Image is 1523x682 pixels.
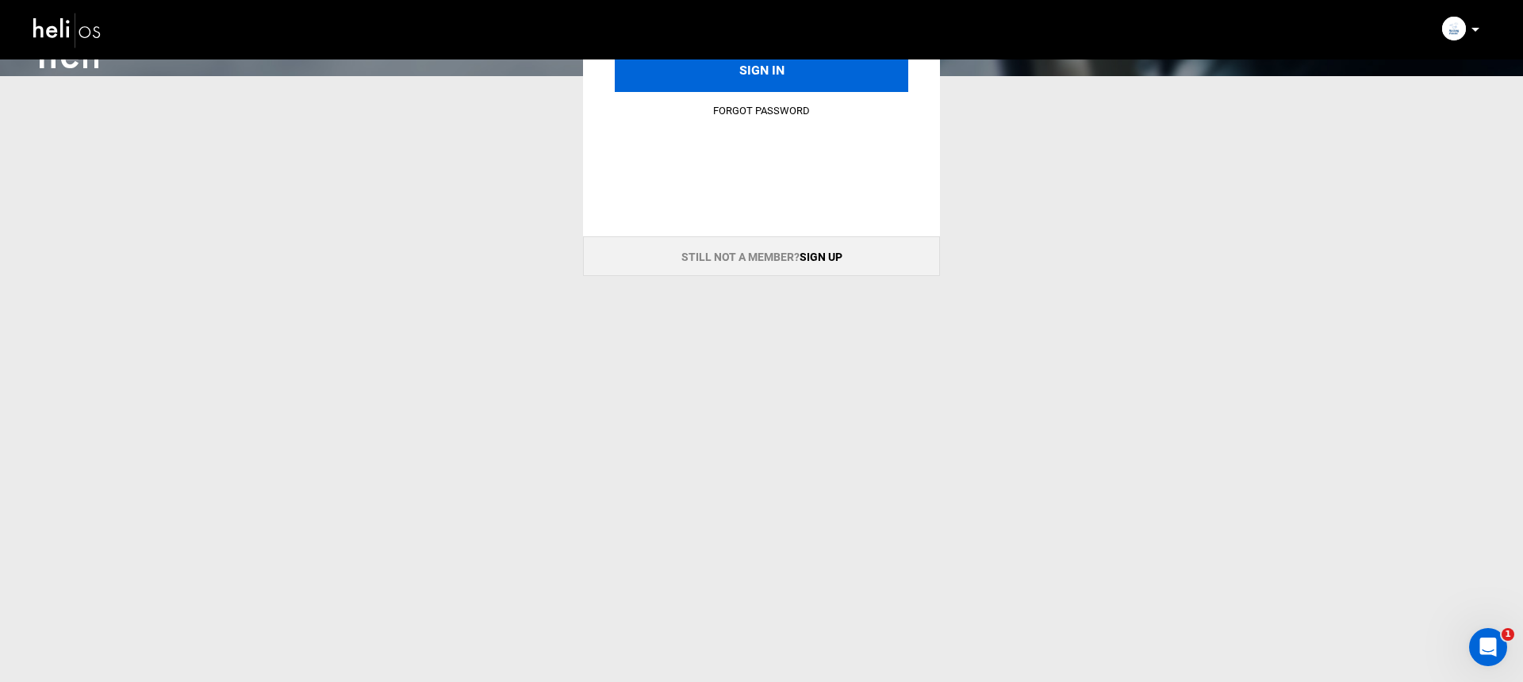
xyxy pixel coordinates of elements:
iframe: Intercom live chat [1469,628,1507,666]
img: heli-logo [32,9,103,51]
img: img_0ff4e6702feb5b161957f2ea789f15f4.png [1442,17,1466,40]
a: Forgot Password [713,105,810,117]
a: Sign up [800,251,842,263]
button: Sign in [615,50,908,92]
span: 1 [1502,628,1514,641]
div: Still not a member? [583,236,940,276]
